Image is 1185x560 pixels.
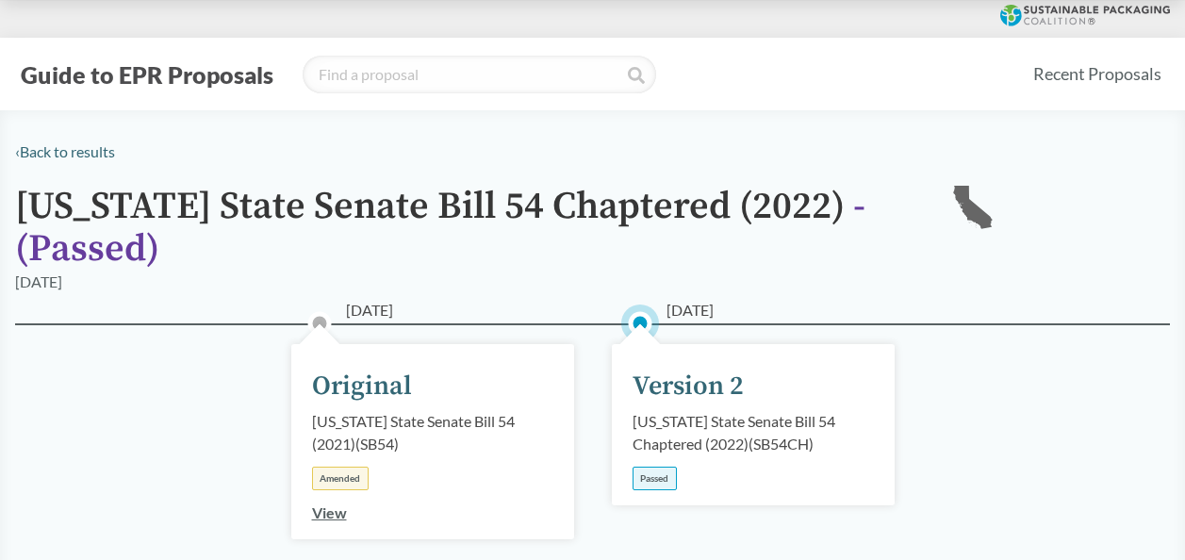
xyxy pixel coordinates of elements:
div: Version 2 [633,367,744,406]
a: View [312,503,347,521]
span: - ( Passed ) [15,183,865,272]
a: Recent Proposals [1025,53,1170,95]
button: Guide to EPR Proposals [15,59,279,90]
div: [US_STATE] State Senate Bill 54 Chaptered (2022) ( SB54CH ) [633,410,874,455]
a: ‹Back to results [15,142,115,160]
span: [DATE] [346,299,393,321]
div: [US_STATE] State Senate Bill 54 (2021) ( SB54 ) [312,410,553,455]
div: Amended [312,467,369,490]
h1: [US_STATE] State Senate Bill 54 Chaptered (2022) [15,186,920,271]
span: [DATE] [667,299,714,321]
div: Original [312,367,412,406]
input: Find a proposal [303,56,656,93]
div: [DATE] [15,271,62,293]
div: Passed [633,467,677,490]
